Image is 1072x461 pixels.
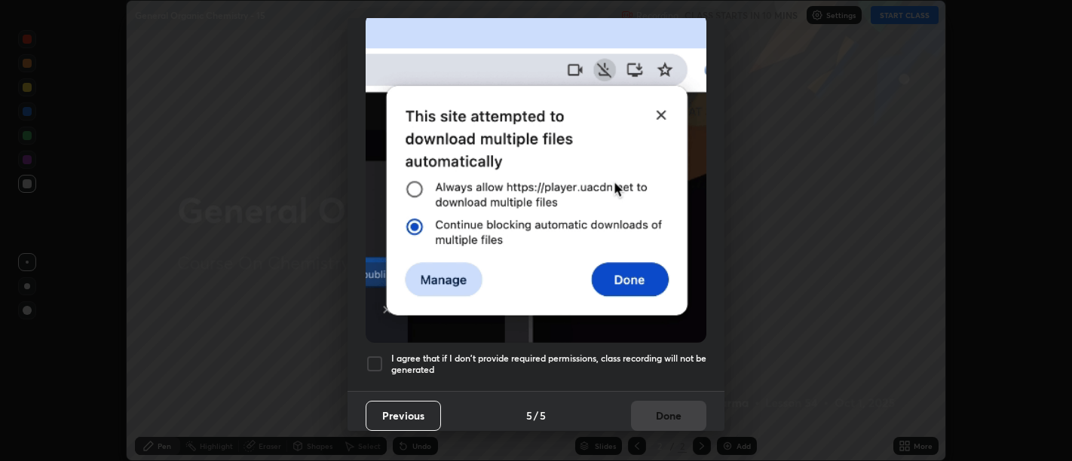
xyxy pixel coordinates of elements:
[391,353,706,376] h5: I agree that if I don't provide required permissions, class recording will not be generated
[366,14,706,343] img: downloads-permission-blocked.gif
[366,401,441,431] button: Previous
[526,408,532,423] h4: 5
[534,408,538,423] h4: /
[540,408,546,423] h4: 5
